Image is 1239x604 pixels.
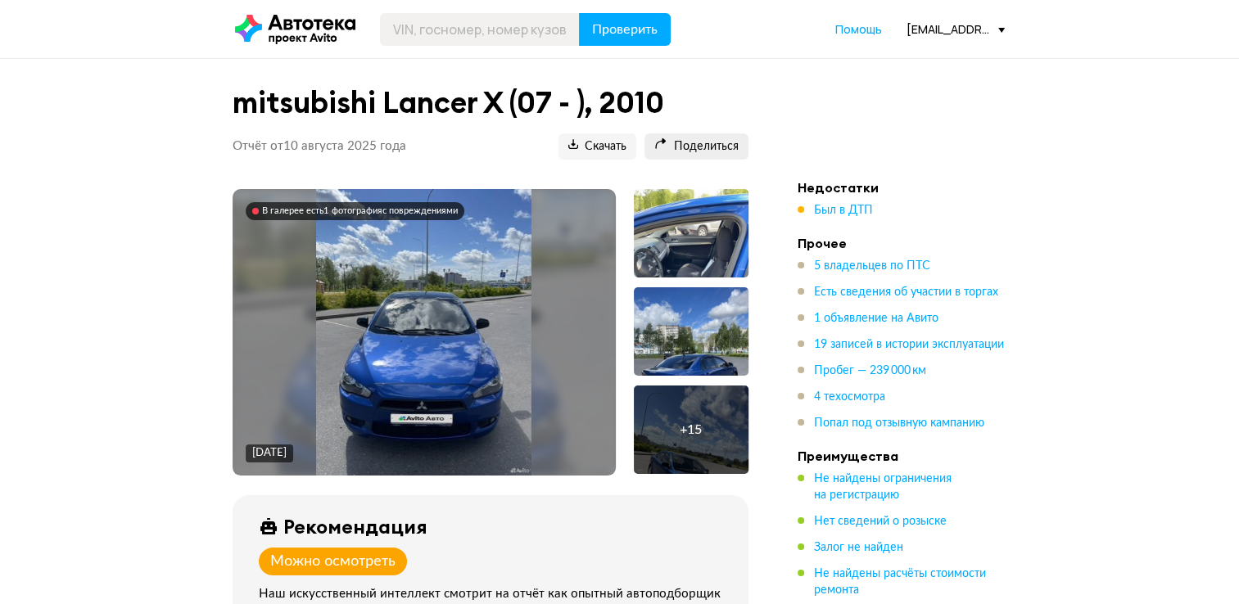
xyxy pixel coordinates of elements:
span: 19 записей в истории эксплуатации [814,339,1004,350]
span: Был в ДТП [814,205,873,216]
div: [EMAIL_ADDRESS][DOMAIN_NAME] [907,21,1005,37]
span: 4 техосмотра [814,391,885,403]
button: Скачать [558,133,636,160]
span: Не найдены ограничения на регистрацию [814,473,952,501]
input: VIN, госномер, номер кузова [380,13,580,46]
button: Проверить [579,13,671,46]
span: Проверить [592,23,658,36]
span: Нет сведений о розыске [814,516,947,527]
span: Помощь [835,21,882,37]
a: Помощь [835,21,882,38]
div: В галерее есть 1 фотография с повреждениями [262,205,458,217]
h4: Прочее [798,235,1027,251]
span: Скачать [568,139,626,155]
div: Можно осмотреть [270,552,396,570]
div: Рекомендация [283,515,427,538]
p: Отчёт от 10 августа 2025 года [233,138,406,155]
span: Есть сведения об участии в торгах [814,286,998,298]
span: Попал под отзывную кампанию [814,417,984,429]
span: Поделиться [654,139,739,155]
button: Поделиться [644,133,748,160]
h4: Недостатки [798,179,1027,196]
span: 5 владельцев по ПТС [814,260,930,272]
h4: Преимущества [798,448,1027,464]
span: 1 объявление на Авито [814,313,938,324]
img: Main car [316,189,531,476]
span: Залог не найден [814,542,903,553]
h1: mitsubishi Lancer X (07 - ), 2010 [233,85,748,120]
div: + 15 [680,421,702,438]
span: Пробег — 239 000 км [814,365,926,376]
div: [DATE] [252,446,287,461]
span: Не найдены расчёты стоимости ремонта [814,568,986,596]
